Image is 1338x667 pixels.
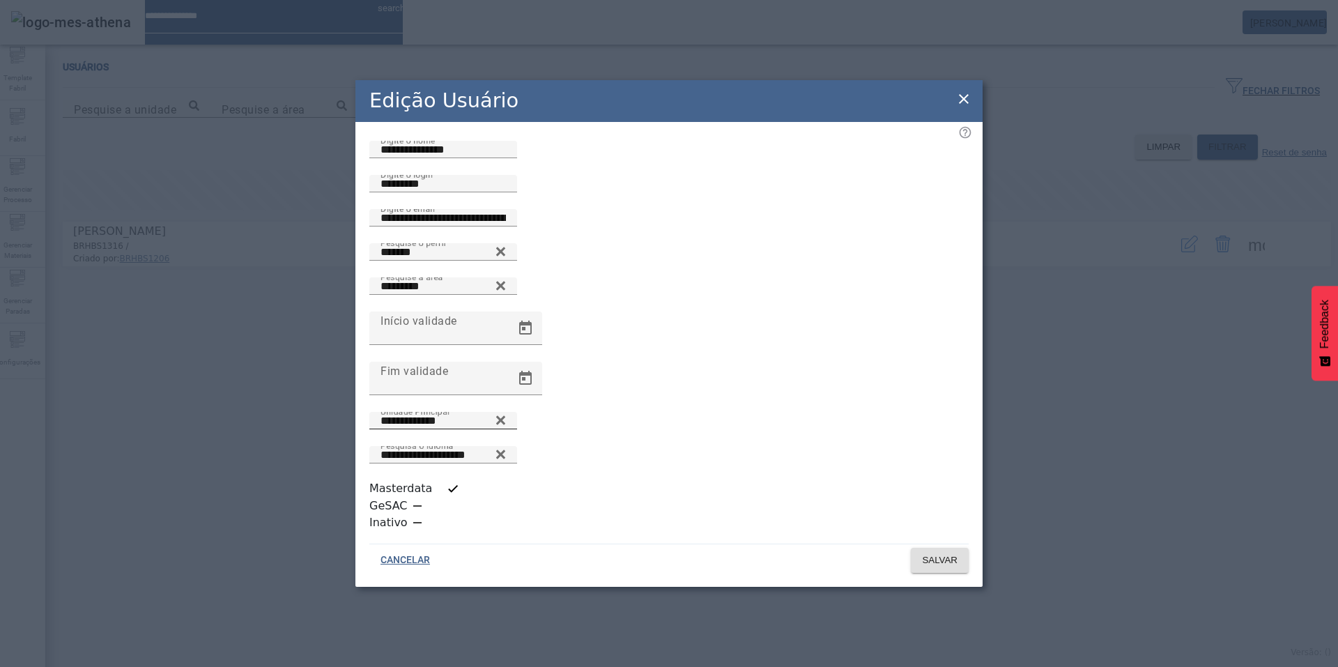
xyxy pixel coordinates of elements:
[380,278,506,295] input: Number
[369,498,410,514] label: GeSAC
[380,406,449,416] mat-label: Unidade Principal
[509,312,542,345] button: Open calendar
[380,553,430,567] span: CANCELAR
[380,272,443,282] mat-label: Pesquise a área
[509,362,542,395] button: Open calendar
[380,364,448,377] mat-label: Fim validade
[911,548,969,573] button: SALVAR
[380,244,506,261] input: Number
[380,238,446,247] mat-label: Pesquise o perfil
[380,135,435,145] mat-label: Digite o nome
[369,548,441,573] button: CANCELAR
[380,169,433,179] mat-label: Digite o login
[369,86,518,116] h2: Edição Usuário
[369,480,435,497] label: Masterdata
[380,440,454,450] mat-label: Pesquisa o idioma
[380,413,506,429] input: Number
[380,204,435,213] mat-label: Digite o email
[922,553,958,567] span: SALVAR
[1312,286,1338,381] button: Feedback - Mostrar pesquisa
[380,314,457,327] mat-label: Início validade
[1318,300,1331,348] span: Feedback
[380,447,506,463] input: Number
[369,514,410,531] label: Inativo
